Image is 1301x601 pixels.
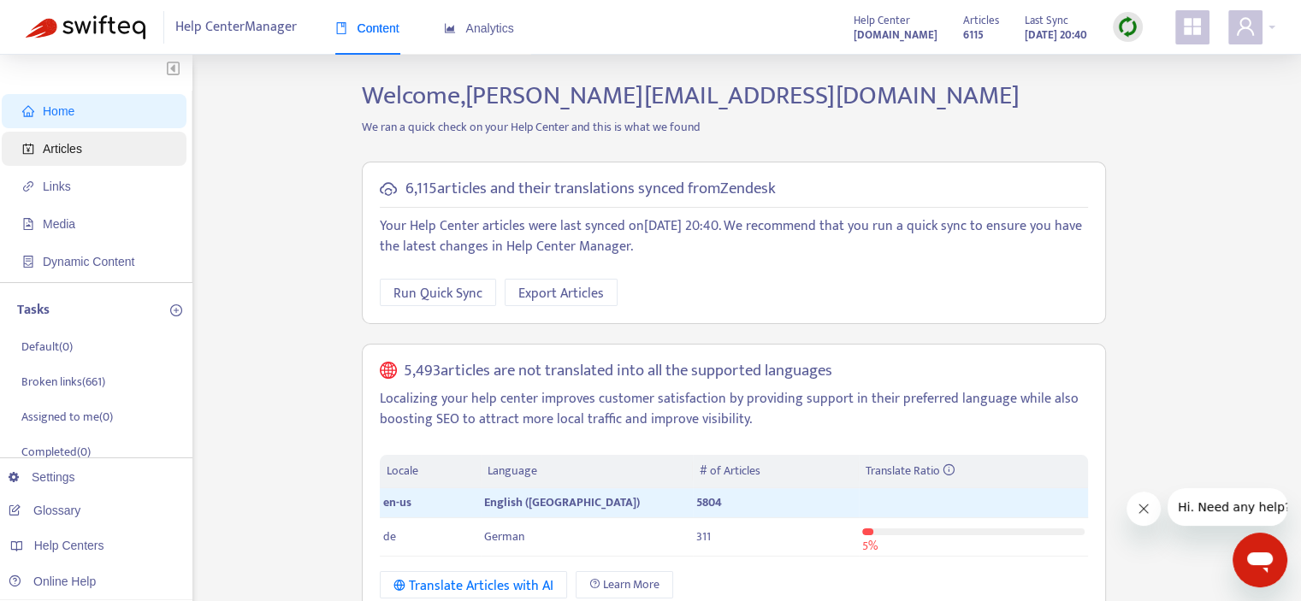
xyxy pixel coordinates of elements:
[393,283,482,304] span: Run Quick Sync
[43,255,134,268] span: Dynamic Content
[22,256,34,268] span: container
[380,362,397,381] span: global
[43,180,71,193] span: Links
[696,492,722,512] span: 5804
[175,11,297,44] span: Help Center Manager
[43,217,75,231] span: Media
[43,104,74,118] span: Home
[854,25,937,44] a: [DOMAIN_NAME]
[349,118,1119,136] p: We ran a quick check on your Help Center and this is what we found
[335,21,399,35] span: Content
[22,105,34,117] span: home
[603,575,659,594] span: Learn More
[963,11,999,30] span: Articles
[963,26,984,44] strong: 6115
[1233,533,1287,587] iframe: Button to launch messaging window
[1025,26,1087,44] strong: [DATE] 20:40
[380,571,567,598] button: Translate Articles with AI
[22,180,34,192] span: link
[335,22,347,34] span: book
[17,300,50,321] p: Tasks
[576,571,673,598] a: Learn More
[854,26,937,44] strong: [DOMAIN_NAME]
[444,22,456,34] span: area-chart
[505,279,618,306] button: Export Articles
[21,443,91,461] p: Completed ( 0 )
[362,74,1020,117] span: Welcome, [PERSON_NAME][EMAIL_ADDRESS][DOMAIN_NAME]
[22,143,34,155] span: account-book
[405,180,776,199] h5: 6,115 articles and their translations synced from Zendesk
[22,218,34,230] span: file-image
[380,279,496,306] button: Run Quick Sync
[1182,16,1203,37] span: appstore
[21,373,105,391] p: Broken links ( 661 )
[1168,488,1287,526] iframe: Message from company
[1235,16,1256,37] span: user
[484,492,640,512] span: English ([GEOGRAPHIC_DATA])
[380,389,1088,430] p: Localizing your help center improves customer satisfaction by providing support in their preferre...
[21,338,73,356] p: Default ( 0 )
[484,527,524,546] span: German
[383,527,396,546] span: de
[9,504,80,517] a: Glossary
[1127,492,1161,526] iframe: Close message
[170,304,182,316] span: plus-circle
[43,142,82,156] span: Articles
[404,362,832,381] h5: 5,493 articles are not translated into all the supported languages
[444,21,514,35] span: Analytics
[34,539,104,552] span: Help Centers
[380,455,481,488] th: Locale
[1025,11,1068,30] span: Last Sync
[481,455,693,488] th: Language
[21,408,113,426] p: Assigned to me ( 0 )
[380,180,397,197] span: cloud-sync
[9,470,75,484] a: Settings
[693,455,858,488] th: # of Articles
[862,536,878,556] span: 5 %
[696,527,711,546] span: 311
[866,462,1081,480] div: Translate Ratio
[380,216,1088,257] p: Your Help Center articles were last synced on [DATE] 20:40 . We recommend that you run a quick sy...
[10,12,123,26] span: Hi. Need any help?
[9,574,96,588] a: Online Help
[383,492,411,512] span: en-us
[518,283,604,304] span: Export Articles
[854,11,910,30] span: Help Center
[393,575,553,597] div: Translate Articles with AI
[1117,16,1138,38] img: sync.dc5367851b00ba804db3.png
[26,15,145,39] img: Swifteq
